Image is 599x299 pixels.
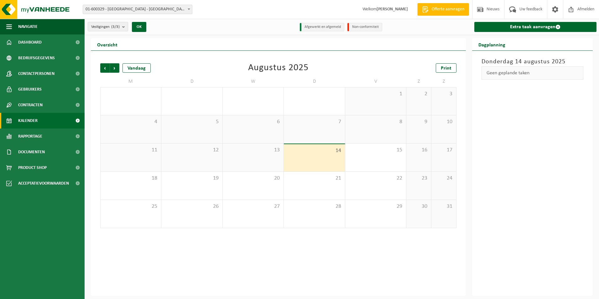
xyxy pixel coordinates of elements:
count: (3/3) [111,25,120,29]
span: 1 [348,91,403,97]
li: Non-conformiteit [347,23,382,31]
h2: Overzicht [91,38,124,50]
span: Offerte aanvragen [430,6,466,13]
span: Rapportage [18,129,42,144]
span: 27 [226,203,280,210]
span: 9 [409,118,428,125]
span: 8 [348,118,403,125]
span: Vestigingen [91,22,120,32]
span: 14 [287,147,341,154]
button: OK [132,22,146,32]
span: 30 [409,203,428,210]
span: Contracten [18,97,43,113]
span: 29 [348,203,403,210]
span: 2 [409,91,428,97]
span: 24 [435,175,453,182]
span: 3 [435,91,453,97]
span: 11 [104,147,158,154]
span: Navigatie [18,19,38,34]
span: Dashboard [18,34,42,50]
h3: Donderdag 14 augustus 2025 [482,57,584,66]
span: Volgende [110,63,119,73]
td: Z [406,76,431,87]
a: Extra taak aanvragen [474,22,597,32]
span: 20 [226,175,280,182]
span: 10 [435,118,453,125]
td: D [284,76,345,87]
a: Print [436,63,456,73]
span: 13 [226,147,280,154]
span: Documenten [18,144,45,160]
span: Print [441,66,451,71]
span: 5 [164,118,219,125]
td: D [161,76,222,87]
span: 25 [104,203,158,210]
span: 19 [164,175,219,182]
span: 26 [164,203,219,210]
span: 6 [226,118,280,125]
span: 12 [164,147,219,154]
strong: [PERSON_NAME] [377,7,408,12]
td: W [223,76,284,87]
span: Kalender [18,113,38,129]
span: 22 [348,175,403,182]
span: 17 [435,147,453,154]
td: Z [431,76,456,87]
span: Vorige [100,63,110,73]
span: 7 [287,118,341,125]
div: Geen geplande taken [482,66,584,80]
span: 18 [104,175,158,182]
span: Gebruikers [18,81,42,97]
td: M [100,76,161,87]
span: Product Shop [18,160,47,176]
span: Acceptatievoorwaarden [18,176,69,191]
li: Afgewerkt en afgemeld [300,23,344,31]
div: Vandaag [122,63,151,73]
span: Bedrijfsgegevens [18,50,55,66]
span: 01-600329 - NOVA NATIE NV - ANTWERPEN [83,5,192,14]
span: 4 [104,118,158,125]
button: Vestigingen(3/3) [88,22,128,31]
span: 15 [348,147,403,154]
span: Contactpersonen [18,66,55,81]
span: 28 [287,203,341,210]
span: 21 [287,175,341,182]
h2: Dagplanning [472,38,512,50]
span: 31 [435,203,453,210]
a: Offerte aanvragen [417,3,469,16]
span: 16 [409,147,428,154]
span: 23 [409,175,428,182]
div: Augustus 2025 [248,63,309,73]
td: V [345,76,406,87]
